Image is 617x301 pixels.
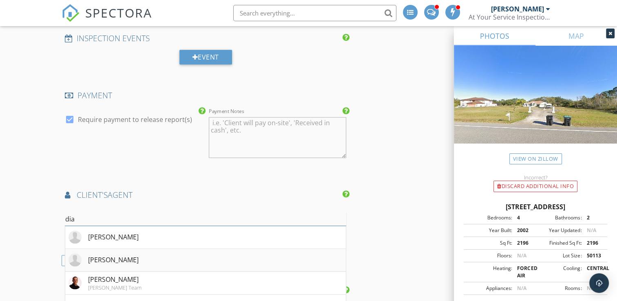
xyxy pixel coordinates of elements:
[65,190,346,200] h4: AGENT
[464,202,607,212] div: [STREET_ADDRESS]
[589,273,609,293] div: Open Intercom Messenger
[62,11,152,28] a: SPECTORA
[454,174,617,181] div: Incorrect?
[512,265,535,279] div: FORCED AIR
[88,232,139,242] div: [PERSON_NAME]
[85,4,152,21] span: SPECTORA
[88,274,142,284] div: [PERSON_NAME]
[535,239,582,247] div: Finished Sq Ft:
[509,153,562,164] a: View on Zillow
[65,212,346,226] input: Search for an Agent
[466,239,512,247] div: Sq Ft:
[586,285,596,292] span: N/A
[466,214,512,221] div: Bedrooms:
[466,227,512,234] div: Year Built:
[582,239,605,247] div: 2196
[535,265,582,279] div: Cooling:
[179,50,232,64] div: Event
[582,214,605,221] div: 2
[469,13,550,21] div: At Your Service Inspections LLC
[466,252,512,259] div: Floors:
[454,46,617,163] img: streetview
[466,285,512,292] div: Appliances:
[65,90,346,101] h4: PAYMENT
[233,5,396,21] input: Search everything...
[517,285,526,292] span: N/A
[535,227,582,234] div: Year Updated:
[512,227,535,234] div: 2002
[69,230,82,243] img: default-user-f0147aede5fd5fa78ca7ade42f37bd4542148d508eef1c3d3ea960f66861d68b.jpg
[535,252,582,259] div: Lot Size:
[69,253,82,266] img: default-user-f0147aede5fd5fa78ca7ade42f37bd4542148d508eef1c3d3ea960f66861d68b.jpg
[62,255,156,266] div: ADD ADDITIONAL AGENT
[69,276,82,289] img: data
[517,252,526,259] span: N/A
[454,26,535,46] a: PHOTOS
[535,214,582,221] div: Bathrooms:
[77,189,108,200] span: client's
[582,265,605,279] div: CENTRAL
[586,227,596,234] span: N/A
[535,285,582,292] div: Rooms:
[493,181,577,192] div: Discard Additional info
[582,252,605,259] div: 50113
[491,5,544,13] div: [PERSON_NAME]
[65,33,346,44] h4: INSPECTION EVENTS
[88,284,142,291] div: [PERSON_NAME] Team
[512,214,535,221] div: 4
[62,4,80,22] img: The Best Home Inspection Software - Spectora
[78,115,192,124] label: Require payment to release report(s)
[535,26,617,46] a: MAP
[88,255,139,265] div: [PERSON_NAME]
[466,265,512,279] div: Heating:
[512,239,535,247] div: 2196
